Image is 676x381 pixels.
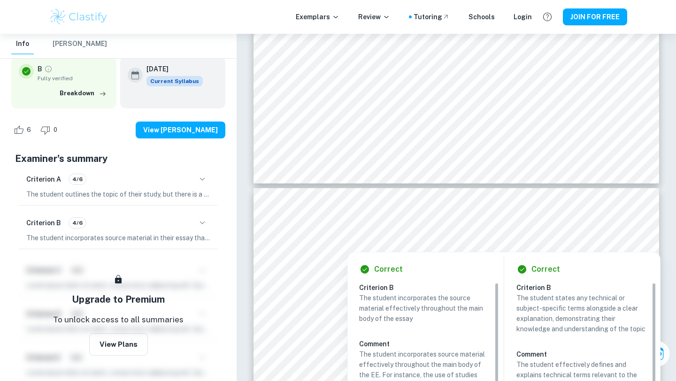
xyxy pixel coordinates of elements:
[539,9,555,25] button: Help and Feedback
[414,12,450,22] a: Tutoring
[146,76,203,86] span: Current Syllabus
[563,8,627,25] button: JOIN FOR FREE
[26,174,61,184] h6: Criterion A
[53,314,184,326] p: To unlock access to all summaries
[15,152,222,166] h5: Examiner's summary
[22,125,36,135] span: 6
[44,65,53,73] a: Grade fully verified
[359,282,499,293] h6: Criterion B
[38,64,42,74] p: B
[359,293,492,324] p: The student incorporates the source material effectively throughout the main body of the essay
[26,218,61,228] h6: Criterion B
[57,86,109,100] button: Breakdown
[359,339,492,349] h6: Comment
[146,76,203,86] div: This exemplar is based on the current syllabus. Feel free to refer to it for inspiration/ideas wh...
[296,12,339,22] p: Exemplars
[49,8,108,26] img: Clastify logo
[516,282,656,293] h6: Criterion B
[26,189,210,199] p: The student outlines the topic of their study, but there is a lack of clarity in the aim as they ...
[26,233,210,243] p: The student incorporates source material in their essay that is mostly effective and relevant, bu...
[11,122,36,137] div: Like
[514,12,532,22] a: Login
[89,333,148,356] button: View Plans
[374,264,403,275] h6: Correct
[38,74,109,83] span: Fully verified
[69,175,86,183] span: 4/6
[136,122,225,138] button: View [PERSON_NAME]
[72,292,165,306] h5: Upgrade to Premium
[38,122,62,137] div: Dislike
[48,125,62,135] span: 0
[531,264,560,275] h6: Correct
[146,64,195,74] h6: [DATE]
[358,12,390,22] p: Review
[11,34,34,54] button: Info
[69,219,86,227] span: 4/6
[469,12,495,22] a: Schools
[53,34,107,54] button: [PERSON_NAME]
[516,349,649,359] h6: Comment
[516,293,649,334] p: The student states any technical or subject-specific terms alongside a clear explanation, demonst...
